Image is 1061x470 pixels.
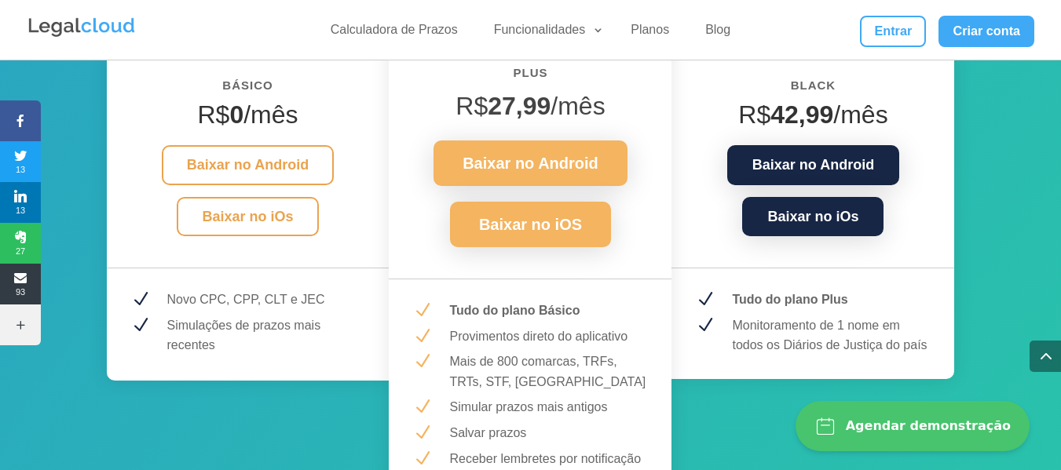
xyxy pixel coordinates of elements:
a: Baixar no iOs [742,197,884,237]
a: Baixar no iOs [177,197,318,237]
p: Novo CPC, CPP, CLT e JEC [167,290,366,310]
span: N [412,423,432,443]
a: Planos [621,22,679,45]
strong: 0 [229,100,243,129]
a: Baixar no Android [727,145,899,185]
a: Logo da Legalcloud [27,28,137,42]
span: N [130,290,150,309]
h6: BÁSICO [130,75,366,104]
a: Funcionalidades [485,22,605,45]
span: N [412,449,432,468]
span: N [412,352,432,371]
strong: 42,99 [770,100,833,129]
a: Entrar [860,16,926,47]
span: N [412,326,432,346]
a: Blog [696,22,740,45]
p: Simulações de prazos mais recentes [167,315,366,355]
a: Baixar no Android [434,140,627,186]
span: N [412,301,432,320]
h4: R$ /mês [695,100,931,137]
a: Baixar no Android [162,145,334,185]
strong: 27,99 [488,92,551,120]
h4: R$ /mês [130,100,366,137]
p: Provimentos direto do aplicativo [449,326,648,347]
span: N [412,397,432,417]
strong: Tudo do plano Básico [449,304,580,317]
a: Calculadora de Prazos [321,22,467,45]
span: N [695,315,715,335]
span: N [130,315,150,335]
p: Salvar prazos [449,423,648,443]
a: Baixar no iOS [450,202,611,247]
a: Criar conta [938,16,1034,47]
span: R$ /mês [455,92,605,120]
strong: Tudo do plano Plus [732,293,847,306]
p: Simular prazos mais antigos [449,397,648,417]
p: Monitoramento de 1 nome em todos os Diários de Justiça do país [732,315,931,355]
img: Legalcloud Logo [27,16,137,39]
span: N [695,290,715,309]
p: Mais de 800 comarcas, TRFs, TRTs, STF, [GEOGRAPHIC_DATA] [449,352,648,392]
h6: PLUS [412,63,648,91]
p: Receber lembretes por notificação [449,449,648,469]
h6: Black [695,75,931,104]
